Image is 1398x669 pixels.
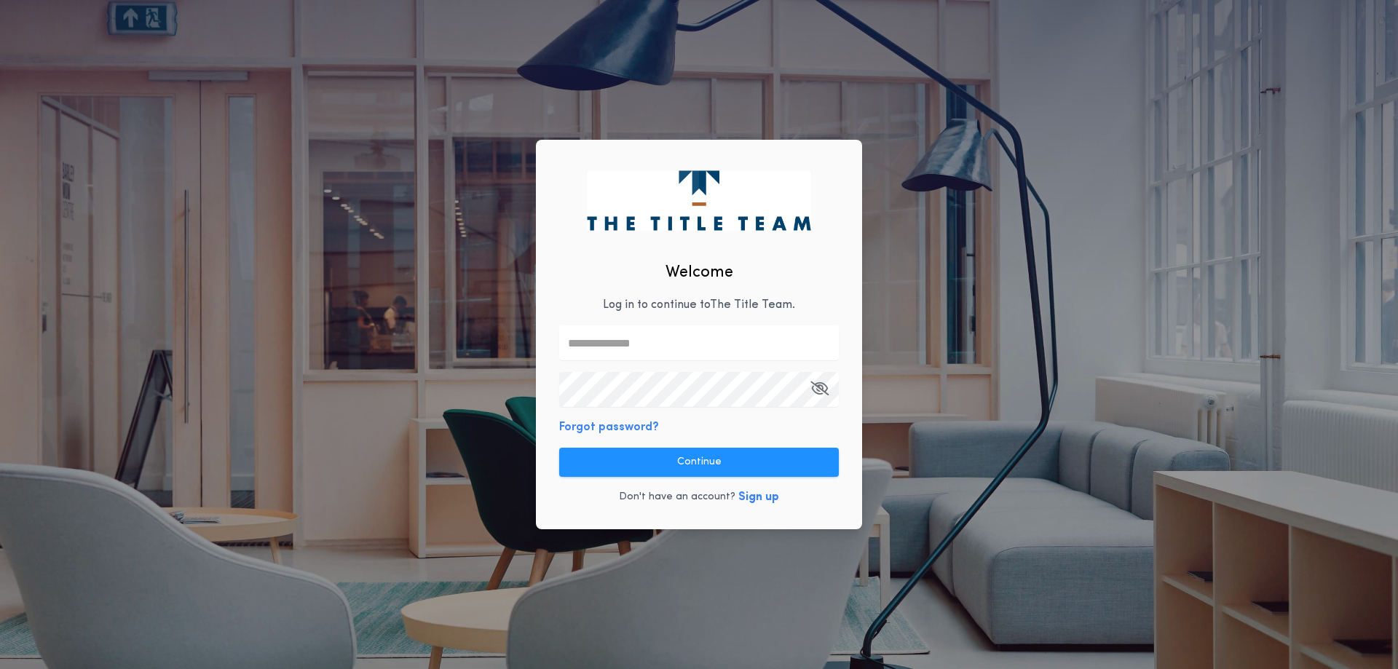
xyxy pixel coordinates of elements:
[587,170,810,230] img: logo
[559,372,839,407] input: Open Keeper Popup
[603,296,795,314] p: Log in to continue to The Title Team .
[559,419,659,436] button: Forgot password?
[813,297,830,314] keeper-lock: Open Keeper Popup
[810,372,829,407] button: Open Keeper Popup
[619,490,735,504] p: Don't have an account?
[559,448,839,477] button: Continue
[738,488,779,506] button: Sign up
[666,261,733,285] h2: Welcome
